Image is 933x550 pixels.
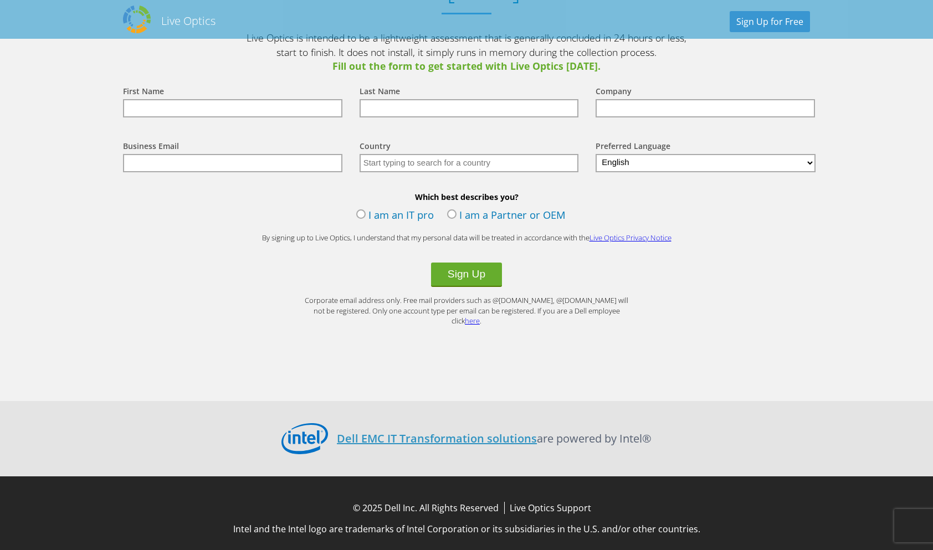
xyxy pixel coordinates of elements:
[245,59,688,74] span: Fill out the form to get started with Live Optics [DATE].
[245,233,688,243] p: By signing up to Live Optics, I understand that my personal data will be treated in accordance wi...
[245,31,688,74] p: Live Optics is intended to be a lightweight assessment that is generally concluded in 24 hours or...
[360,154,579,172] input: Start typing to search for a country
[123,6,151,33] img: Dell Dpack
[112,192,821,202] b: Which best describes you?
[465,316,480,326] a: here
[589,233,671,243] a: Live Optics Privacy Notice
[300,295,633,326] p: Corporate email address only. Free mail providers such as @[DOMAIN_NAME], @[DOMAIN_NAME] will not...
[596,86,632,99] label: Company
[510,502,591,514] a: Live Optics Support
[360,141,391,154] label: Country
[431,263,502,287] button: Sign Up
[281,423,328,454] img: Intel Logo
[337,430,652,446] p: are powered by Intel®
[350,502,505,514] li: © 2025 Dell Inc. All Rights Reserved
[730,11,810,32] a: Sign Up for Free
[596,141,670,154] label: Preferred Language
[356,208,434,224] label: I am an IT pro
[123,86,164,99] label: First Name
[337,431,537,446] a: Dell EMC IT Transformation solutions
[360,86,400,99] label: Last Name
[123,141,179,154] label: Business Email
[447,208,566,224] label: I am a Partner or OEM
[161,13,216,28] h2: Live Optics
